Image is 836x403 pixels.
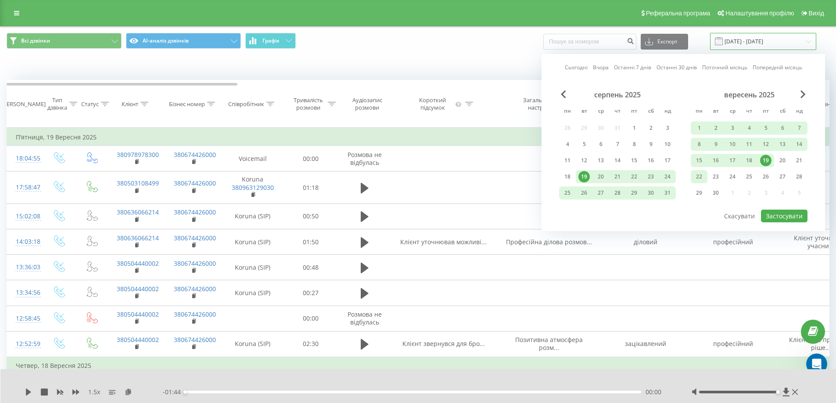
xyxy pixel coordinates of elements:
div: Загальний настрій [517,96,559,111]
div: 1 [628,122,640,134]
a: 380963129030 [232,183,274,192]
div: чт 4 вер 2025 р. [741,121,757,135]
button: Start recording [56,287,63,294]
div: серпень 2025 [559,90,676,99]
div: нд 24 серп 2025 р. [659,170,676,183]
div: чт 7 серп 2025 р. [609,138,626,151]
a: 380674426000 [174,208,216,216]
div: 7 [612,139,623,150]
div: 2 [645,122,657,134]
div: 14 [793,139,805,150]
button: Головна [137,5,154,22]
div: нд 10 серп 2025 р. [659,138,676,151]
div: нд 31 серп 2025 р. [659,186,676,200]
input: Пошук за номером [543,34,636,50]
div: пн 22 вер 2025 р. [691,170,707,183]
div: ср 20 серп 2025 р. [592,170,609,183]
div: сб 6 вер 2025 р. [774,121,791,135]
div: 22 [628,171,640,182]
div: вт 9 вер 2025 р. [707,138,724,151]
div: Тривалість розмови [291,96,326,111]
abbr: четвер [611,105,624,118]
img: Daria Oliinyk [39,13,95,69]
iframe: Intercom live chat [806,353,827,374]
div: ср 13 серп 2025 р. [592,154,609,167]
abbr: вівторок [578,105,591,118]
span: - 01:44 [163,388,185,396]
div: 12:52:59 [16,335,33,353]
abbr: п’ятниця [628,105,641,118]
div: вт 26 серп 2025 р. [576,186,592,200]
div: 28 [612,187,623,199]
div: 15 [693,155,705,166]
td: професійний [689,331,777,357]
div: 9 [710,139,721,150]
a: 380636066214 [117,208,159,216]
span: Реферальна програма [646,10,710,17]
td: 01:18 [283,171,338,204]
abbr: четвер [743,105,756,118]
span: Професійна ділова розмов... [506,238,592,246]
div: Accessibility label [183,390,187,394]
div: 17:58:47 [16,179,33,196]
div: 15:02:08 [16,208,33,225]
a: 380978978300 [117,150,159,159]
span: Клієнт уточнював можливі... [400,238,487,246]
div: 10 [727,139,738,150]
button: Застосувати [761,210,807,222]
div: ср 27 серп 2025 р. [592,186,609,200]
div: 4 [562,139,573,150]
p: Наші фахівці також можуть допомогти [43,10,135,24]
abbr: середа [726,105,739,118]
div: 9 [645,139,657,150]
div: 18 [743,155,755,166]
td: Voicemail [222,146,283,171]
a: 380674426000 [174,310,216,318]
div: Закрити [154,5,170,21]
td: 00:00 [283,306,338,331]
div: сб 9 серп 2025 р. [642,138,659,151]
div: чт 14 серп 2025 р. [609,154,626,167]
div: вт 2 вер 2025 р. [707,121,724,135]
button: Скасувати [719,210,760,222]
img: Profile image for Fin [25,7,39,21]
div: вт 12 серп 2025 р. [576,154,592,167]
div: чт 21 серп 2025 р. [609,170,626,183]
div: Volodymyr каже… [7,130,169,317]
div: Аудіозапис розмови [346,96,388,111]
div: 15 [628,155,640,166]
a: 380504440002 [117,310,159,318]
td: Koruna (SIP) [222,203,283,229]
div: 24 [662,171,673,182]
td: 00:00 [283,146,338,171]
button: AI-аналіз дзвінків [126,33,241,49]
div: 4 [743,122,755,134]
button: Надіслати повідомлення… [151,284,165,298]
div: 14 [612,155,623,166]
div: нд 17 серп 2025 р. [659,154,676,167]
abbr: вівторок [709,105,722,118]
div: 8 [693,139,705,150]
abbr: понеділок [561,105,574,118]
h1: Fin [43,4,53,10]
div: 2 [710,122,721,134]
div: Поки не отримали додаткових питань [14,136,137,153]
div: пн 29 вер 2025 р. [691,186,707,200]
div: Volodymyr каже… [7,93,169,130]
a: 380504440002 [117,285,159,293]
div: 30 [645,187,657,199]
td: 00:48 [283,255,338,280]
span: Всі дзвінки [21,37,50,44]
span: Next Month [800,90,806,98]
div: Короткий підсумок [412,96,454,111]
div: сб 13 вер 2025 р. [774,138,791,151]
a: Останні 30 днів [657,63,697,71]
a: 380504440002 [117,259,159,267]
div: 18:04:55 [16,150,33,167]
a: 380674426000 [174,234,216,242]
td: Koruna (SIP) [222,280,283,306]
div: вт 19 серп 2025 р. [576,170,592,183]
div: Вітаю! Підкажіть, будь ласка, чи у вас наразі будуть додаткові питання? [14,98,137,124]
a: 380504440002 [117,335,159,344]
div: чт 28 серп 2025 р. [609,186,626,200]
